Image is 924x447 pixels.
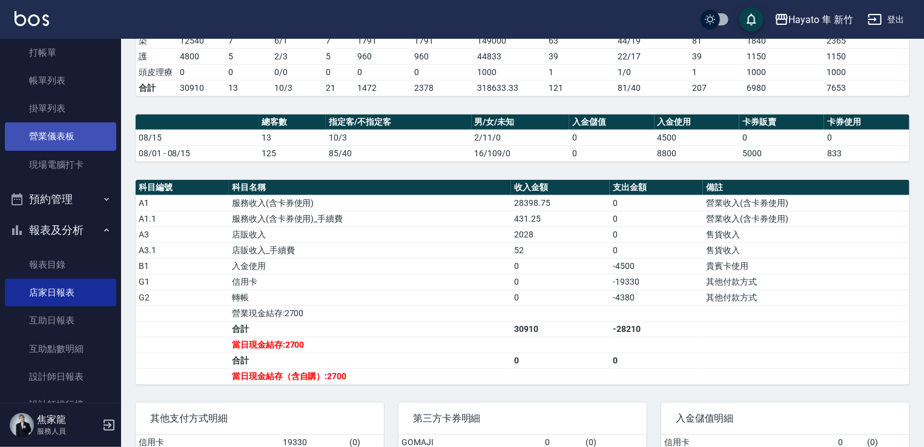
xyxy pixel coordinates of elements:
[326,130,471,145] td: 10/3
[136,114,909,162] table: a dense table
[615,64,689,80] td: 1 / 0
[5,39,116,67] a: 打帳單
[610,227,703,242] td: 0
[271,80,323,96] td: 10/3
[739,145,824,161] td: 5000
[511,242,610,258] td: 52
[136,64,177,80] td: 頭皮理療
[5,214,116,246] button: 報表及分析
[323,80,354,96] td: 21
[615,80,689,96] td: 81/40
[229,195,511,211] td: 服務收入(含卡券使用)
[703,180,909,196] th: 備註
[259,114,326,130] th: 總客數
[136,145,259,161] td: 08/01 - 08/15
[136,211,229,227] td: A1.1
[411,33,474,48] td: 1791
[323,33,354,48] td: 7
[511,195,610,211] td: 28398.75
[770,7,858,32] button: Hayato 隼 新竹
[703,227,909,242] td: 售貨收入
[15,11,49,26] img: Logo
[824,130,909,145] td: 0
[689,64,744,80] td: 1
[789,12,853,27] div: Hayato 隼 新竹
[615,48,689,64] td: 22 / 17
[5,363,116,391] a: 設計師日報表
[569,130,654,145] td: 0
[511,353,610,368] td: 0
[744,80,823,96] td: 6980
[37,426,99,437] p: 服務人員
[229,368,511,384] td: 當日現金結存（含自購）:2700
[5,94,116,122] a: 掛單列表
[136,195,229,211] td: A1
[823,80,909,96] td: 7653
[354,33,411,48] td: 1791
[229,305,511,321] td: 營業現金結存:2700
[610,195,703,211] td: 0
[5,122,116,150] a: 營業儀表板
[824,114,909,130] th: 卡券使用
[225,64,271,80] td: 0
[472,114,570,130] th: 男/女/未知
[229,242,511,258] td: 店販收入_手續費
[546,48,615,64] td: 39
[177,64,225,80] td: 0
[511,258,610,274] td: 0
[610,321,703,337] td: -28210
[744,48,823,64] td: 1150
[271,48,323,64] td: 2 / 3
[37,414,99,426] h5: 焦家龍
[229,290,511,305] td: 轉帳
[610,353,703,368] td: 0
[689,48,744,64] td: 39
[326,145,471,161] td: 85/40
[739,7,764,31] button: save
[411,48,474,64] td: 960
[474,33,546,48] td: 149000
[5,151,116,179] a: 現場電腦打卡
[225,48,271,64] td: 5
[10,413,34,437] img: Person
[546,64,615,80] td: 1
[177,33,225,48] td: 12540
[472,130,570,145] td: 2/11/0
[610,274,703,290] td: -19330
[703,195,909,211] td: 營業收入(含卡券使用)
[229,211,511,227] td: 服務收入(含卡券使用)_手續費
[413,412,632,425] span: 第三方卡券明細
[5,279,116,306] a: 店家日報表
[689,33,744,48] td: 81
[259,130,326,145] td: 13
[229,337,511,353] td: 當日現金結存:2700
[823,33,909,48] td: 2365
[5,306,116,334] a: 互助日報表
[5,391,116,419] a: 設計師排行榜
[569,114,654,130] th: 入金儲值
[354,64,411,80] td: 0
[511,211,610,227] td: 431.25
[676,412,895,425] span: 入金儲值明細
[823,64,909,80] td: 1000
[177,80,225,96] td: 30910
[703,274,909,290] td: 其他付款方式
[511,321,610,337] td: 30910
[689,80,744,96] td: 207
[229,274,511,290] td: 信用卡
[511,274,610,290] td: 0
[177,48,225,64] td: 4800
[474,80,546,96] td: 318633.33
[569,145,654,161] td: 0
[136,48,177,64] td: 護
[5,67,116,94] a: 帳單列表
[271,64,323,80] td: 0 / 0
[229,227,511,242] td: 店販收入
[546,80,615,96] td: 121
[655,145,739,161] td: 8800
[511,227,610,242] td: 2028
[472,145,570,161] td: 16/109/0
[703,211,909,227] td: 營業收入(含卡券使用)
[136,80,177,96] td: 合計
[229,353,511,368] td: 合計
